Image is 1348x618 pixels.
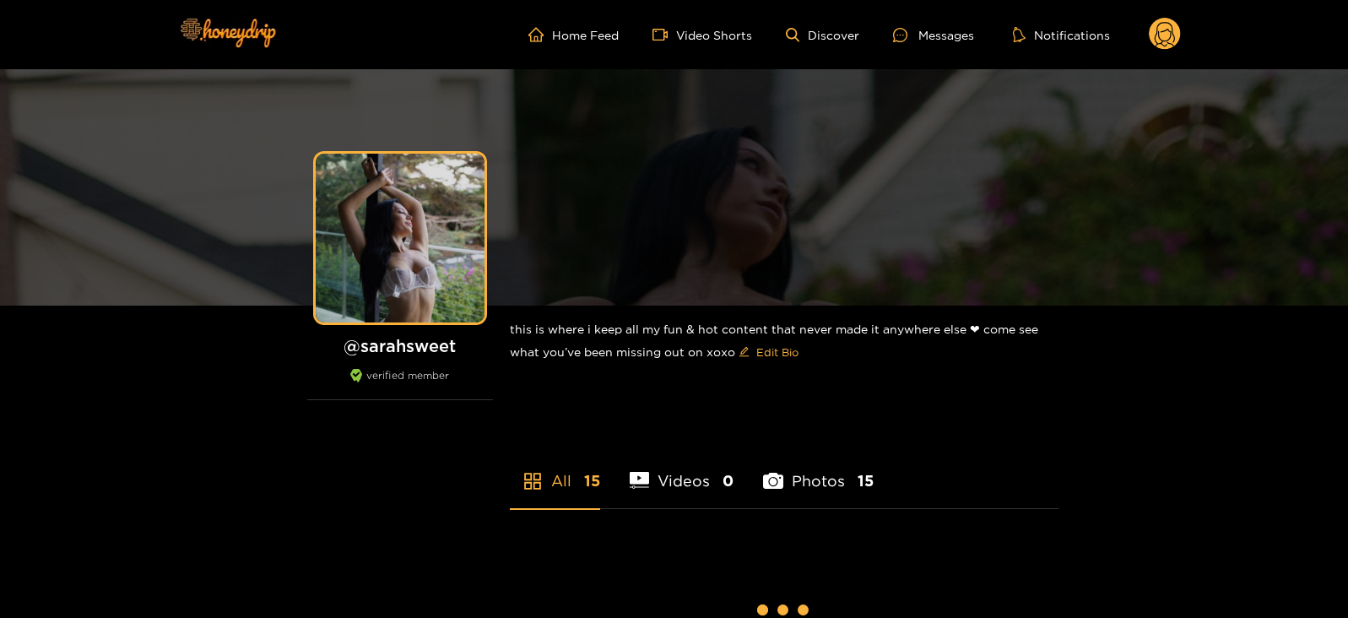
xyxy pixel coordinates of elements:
span: 15 [858,470,874,491]
span: home [528,27,552,42]
li: Videos [630,432,734,508]
a: Home Feed [528,27,619,42]
div: this is where i keep all my fun & hot content that never made it anywhere else ❤︎︎ come see what ... [510,306,1058,379]
span: Edit Bio [756,344,799,360]
div: Messages [893,25,974,45]
a: Video Shorts [652,27,752,42]
h1: @ sarahsweet [307,335,493,356]
div: verified member [307,369,493,400]
button: Notifications [1008,26,1115,43]
a: Discover [786,28,859,42]
span: 15 [584,470,600,491]
span: video-camera [652,27,676,42]
button: editEdit Bio [735,339,802,366]
li: All [510,432,600,508]
span: 0 [723,470,734,491]
span: appstore [522,471,543,491]
span: edit [739,346,750,359]
li: Photos [763,432,874,508]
